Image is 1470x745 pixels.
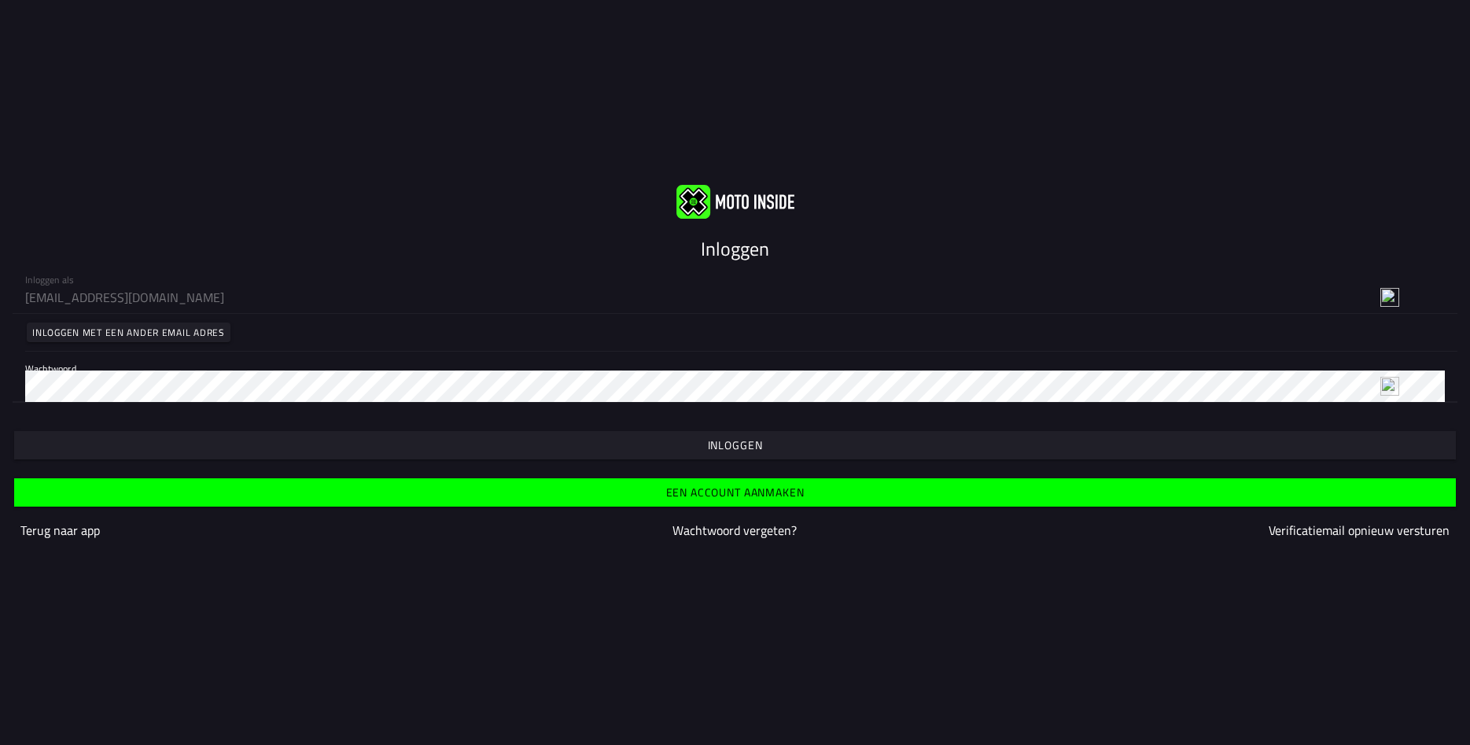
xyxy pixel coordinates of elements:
a: Wachtwoord vergeten? [672,521,797,540]
ion-button: Een account aanmaken [14,478,1456,507]
ion-text: Inloggen [701,234,769,263]
a: Terug naar app [20,521,100,540]
ion-text: Inloggen [708,440,763,451]
ion-button: Inloggen met een ander email adres [27,323,230,342]
a: Verificatiemail opnieuw versturen [1269,521,1450,540]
